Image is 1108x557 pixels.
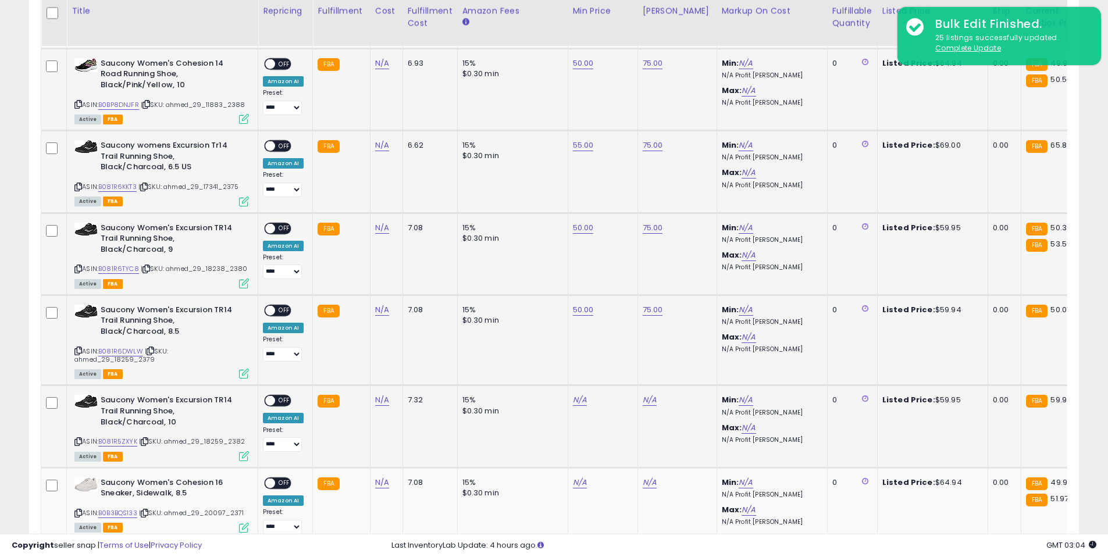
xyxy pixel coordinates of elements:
[643,58,663,69] a: 75.00
[832,395,868,405] div: 0
[408,140,448,151] div: 6.62
[722,58,739,69] b: Min:
[263,335,304,362] div: Preset:
[882,304,935,315] b: Listed Price:
[722,236,818,244] p: N/A Profit [PERSON_NAME]
[462,223,559,233] div: 15%
[263,426,304,452] div: Preset:
[573,5,633,17] div: Min Price
[318,223,339,235] small: FBA
[742,422,756,434] a: N/A
[1026,223,1048,235] small: FBA
[722,72,818,80] p: N/A Profit [PERSON_NAME]
[882,305,979,315] div: $59.94
[462,305,559,315] div: 15%
[643,394,657,406] a: N/A
[98,437,137,447] a: B081R5ZXYK
[263,89,304,115] div: Preset:
[1026,5,1086,29] div: Current Buybox Price
[882,222,935,233] b: Listed Price:
[98,347,143,356] a: B081R6DWLW
[263,253,304,280] div: Preset:
[882,477,935,488] b: Listed Price:
[12,540,54,551] strong: Copyright
[739,477,753,488] a: N/A
[74,305,98,318] img: 41bXFyLHtEL._SL40_.jpg
[101,305,242,340] b: Saucony Women's Excursion TR14 Trail Running Shoe, Black/Charcoal, 8.5
[101,58,242,94] b: Saucony Women's Cohesion 14 Road Running Shoe, Black/Pink/Yellow, 10
[139,437,245,446] span: | SKU: ahmed_29_18259_2382
[263,508,304,534] div: Preset:
[74,223,249,287] div: ASIN:
[1050,304,1069,315] span: 50.01
[318,58,339,71] small: FBA
[882,140,935,151] b: Listed Price:
[1050,477,1071,488] span: 49.97
[1026,239,1048,252] small: FBA
[882,58,935,69] b: Listed Price:
[72,5,253,17] div: Title
[263,5,308,17] div: Repricing
[722,181,818,190] p: N/A Profit [PERSON_NAME]
[882,223,979,233] div: $59.95
[722,491,818,499] p: N/A Profit [PERSON_NAME]
[375,477,389,488] a: N/A
[739,140,753,151] a: N/A
[722,345,818,354] p: N/A Profit [PERSON_NAME]
[722,436,818,444] p: N/A Profit [PERSON_NAME]
[573,394,587,406] a: N/A
[74,58,249,123] div: ASIN:
[408,223,448,233] div: 7.08
[1026,74,1048,87] small: FBA
[882,395,979,405] div: $59.95
[722,99,818,107] p: N/A Profit [PERSON_NAME]
[139,508,244,517] span: | SKU: ahmed_29_20097_2371
[643,5,712,17] div: [PERSON_NAME]
[263,76,304,87] div: Amazon AI
[318,395,339,408] small: FBA
[462,140,559,151] div: 15%
[408,477,448,488] div: 7.08
[832,305,868,315] div: 0
[993,305,1012,315] div: 0.00
[742,85,756,97] a: N/A
[74,477,249,531] div: ASIN:
[832,223,868,233] div: 0
[882,477,979,488] div: $64.94
[375,304,389,316] a: N/A
[832,140,868,151] div: 0
[739,222,753,234] a: N/A
[263,158,304,169] div: Amazon AI
[993,395,1012,405] div: 0.00
[462,58,559,69] div: 15%
[74,305,249,378] div: ASIN:
[722,304,739,315] b: Min:
[462,5,563,17] div: Amazon Fees
[408,395,448,405] div: 7.32
[74,115,101,124] span: All listings currently available for purchase on Amazon
[98,264,139,274] a: B081R6TYC8
[74,197,101,206] span: All listings currently available for purchase on Amazon
[643,140,663,151] a: 75.00
[74,477,98,492] img: 41pC0h8SdcL._SL40_.jpg
[74,279,101,289] span: All listings currently available for purchase on Amazon
[722,477,739,488] b: Min:
[832,58,868,69] div: 0
[103,115,123,124] span: FBA
[643,304,663,316] a: 75.00
[832,5,872,29] div: Fulfillable Quantity
[927,16,1092,33] div: Bulk Edit Finished.
[462,17,469,27] small: Amazon Fees.
[882,140,979,151] div: $69.00
[722,222,739,233] b: Min:
[722,5,822,17] div: Markup on Cost
[722,263,818,272] p: N/A Profit [PERSON_NAME]
[643,222,663,234] a: 75.00
[263,323,304,333] div: Amazon AI
[103,197,123,206] span: FBA
[74,369,101,379] span: All listings currently available for purchase on Amazon
[98,100,139,110] a: B0BP8DNJFR
[1026,477,1048,490] small: FBA
[74,395,98,408] img: 41bXFyLHtEL._SL40_.jpg
[103,279,123,289] span: FBA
